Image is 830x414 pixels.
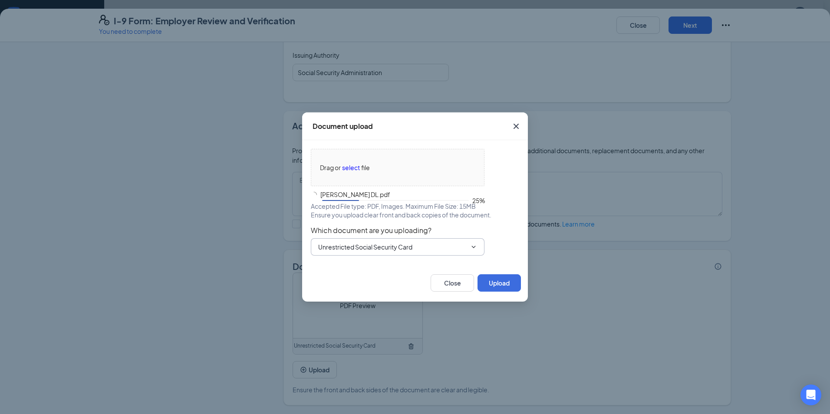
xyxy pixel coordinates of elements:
button: Close [504,112,528,140]
span: Which document are you uploading? [311,226,519,235]
svg: ChevronDown [470,243,477,250]
div: Open Intercom Messenger [800,384,821,405]
span: Emma DL.pdf [317,190,474,199]
button: Upload [478,274,521,292]
input: Select document type [318,242,467,252]
span: Accepted File type: PDF, Images. Maximum File Size: 15MB [311,202,476,210]
svg: Cross [511,121,521,131]
span: 25% [472,197,484,204]
span: Drag orselectfile [311,149,484,186]
span: Drag or [320,163,341,172]
button: Close [431,274,474,292]
span: Ensure you upload clear front and back copies of the document. [311,210,491,219]
div: Document upload [313,122,373,131]
span: file [361,163,370,172]
span: select [342,163,360,172]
